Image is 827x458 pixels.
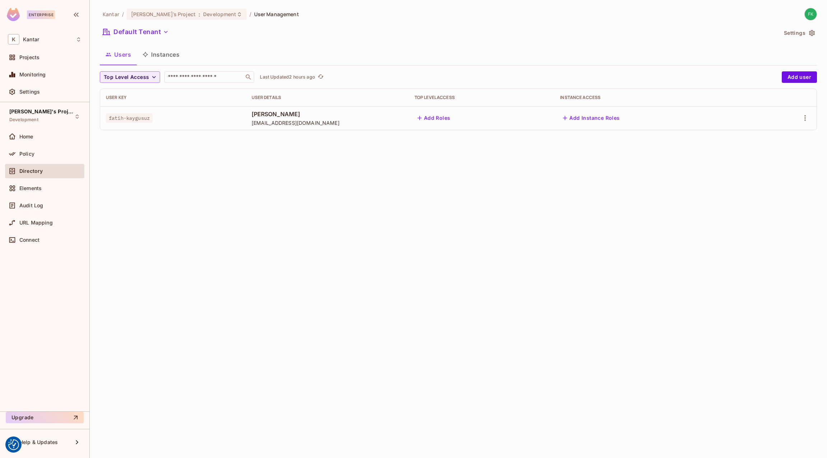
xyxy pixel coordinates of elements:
button: Upgrade [6,412,84,423]
span: [EMAIL_ADDRESS][DOMAIN_NAME] [252,119,403,126]
img: SReyMgAAAABJRU5ErkJggg== [7,8,20,21]
button: Top Level Access [100,71,160,83]
div: Instance Access [560,95,749,100]
button: Default Tenant [100,26,172,38]
span: fatih-kaygusuz [106,113,153,123]
span: Policy [19,151,34,157]
span: Click to refresh data [315,73,325,81]
div: User Details [252,95,403,100]
span: [PERSON_NAME]'s Project [9,109,74,114]
div: Top Level Access [415,95,549,100]
button: Consent Preferences [8,439,19,450]
div: Enterprise [27,10,55,19]
button: Users [100,46,137,63]
span: Projects [19,55,39,60]
span: [PERSON_NAME]'s Project [131,11,196,18]
li: / [122,11,124,18]
span: Audit Log [19,203,43,208]
span: Settings [19,89,40,95]
span: [PERSON_NAME] [252,110,403,118]
span: Help & Updates [19,439,58,445]
span: Elements [19,185,42,191]
button: Settings [781,27,817,39]
span: Development [203,11,236,18]
div: User Key [106,95,240,100]
span: Home [19,134,33,140]
span: K [8,34,19,44]
button: Add user [782,71,817,83]
span: User Management [254,11,299,18]
img: Fatih Kaygusuz [805,8,817,20]
span: Workspace: Kantar [23,37,39,42]
li: / [249,11,251,18]
span: URL Mapping [19,220,53,226]
span: refresh [318,74,324,81]
span: Directory [19,168,43,174]
img: Revisit consent button [8,439,19,450]
button: refresh [317,73,325,81]
p: Last Updated 2 hours ago [260,74,315,80]
span: Development [9,117,38,123]
span: Monitoring [19,72,46,77]
button: Add Roles [415,112,453,124]
span: Top Level Access [104,73,149,82]
span: : [198,11,201,17]
span: Connect [19,237,39,243]
span: the active workspace [103,11,119,18]
button: Add Instance Roles [560,112,622,124]
button: Instances [137,46,185,63]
